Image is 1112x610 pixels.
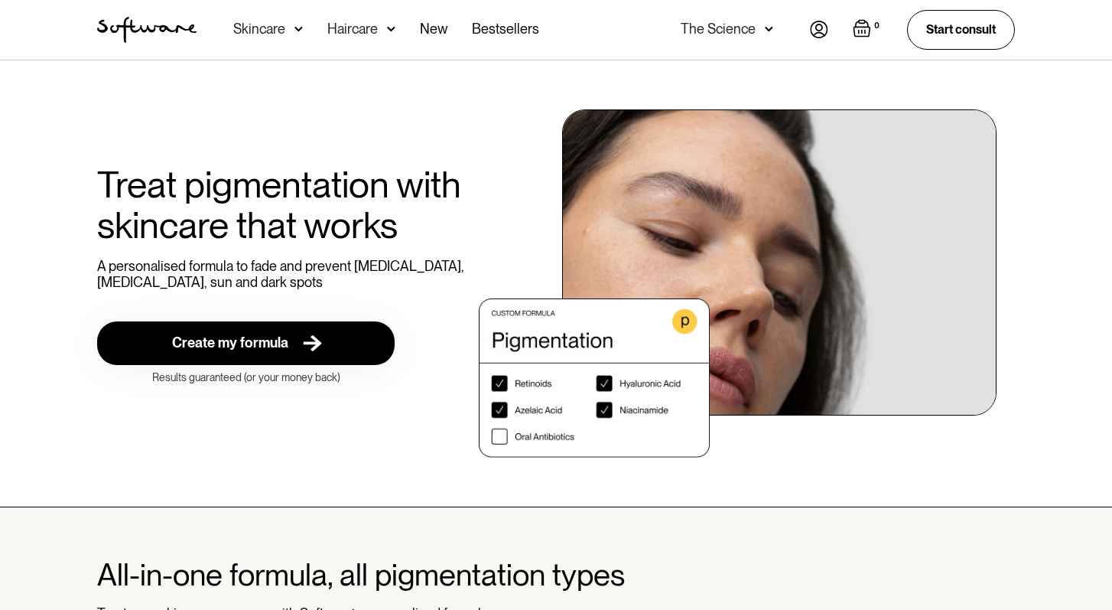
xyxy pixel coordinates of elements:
p: A personalised formula to fade and prevent [MEDICAL_DATA], [MEDICAL_DATA], sun and dark spots [97,258,473,291]
img: arrow down [294,21,303,37]
a: Open cart [853,19,883,41]
a: Start consult [907,10,1015,49]
div: Skincare [233,21,285,37]
img: arrow down [765,21,773,37]
div: The Science [681,21,756,37]
h1: All-in-one formula, all pigmentation types [97,556,1015,593]
div: Create my formula [172,334,288,352]
a: home [97,17,197,43]
img: arrow down [387,21,395,37]
a: Create my formula [97,321,395,365]
div: Haircare [327,21,378,37]
div: 0 [871,19,883,33]
h1: Treat pigmentation with skincare that works [97,165,473,246]
img: Software Logo [97,17,197,43]
div: Results guaranteed (or your money back) [97,371,395,384]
